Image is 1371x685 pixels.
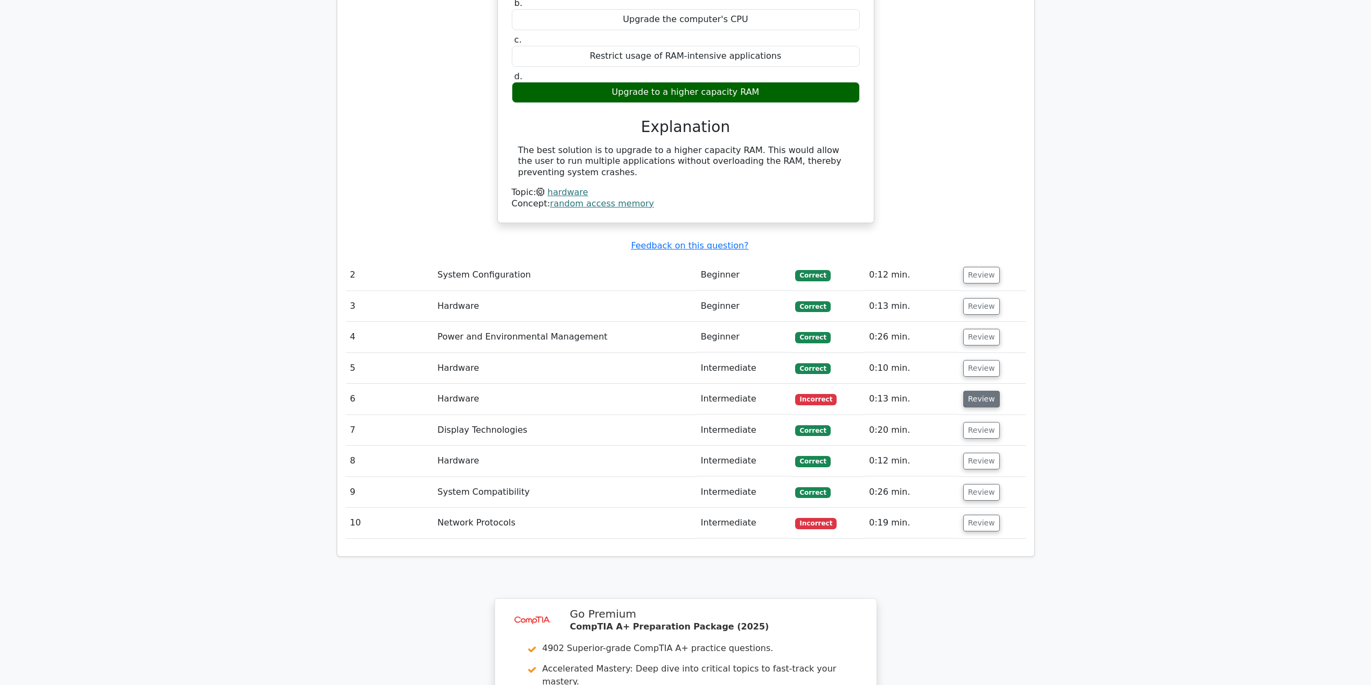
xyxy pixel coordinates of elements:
h3: Explanation [518,118,853,136]
td: Power and Environmental Management [433,322,697,352]
td: 0:12 min. [865,446,958,476]
span: Correct [795,487,830,498]
td: Intermediate [697,415,791,446]
td: 4 [346,322,434,352]
button: Review [963,422,1000,439]
td: Beginner [697,291,791,322]
span: Correct [795,456,830,467]
button: Review [963,267,1000,283]
td: Hardware [433,446,697,476]
span: Correct [795,363,830,374]
td: 0:10 min. [865,353,958,384]
div: Restrict usage of RAM-intensive applications [512,46,860,67]
td: 0:13 min. [865,384,958,414]
td: Hardware [433,384,697,414]
td: 0:19 min. [865,508,958,538]
td: Intermediate [697,446,791,476]
td: 5 [346,353,434,384]
td: 0:26 min. [865,322,958,352]
span: Incorrect [795,518,837,529]
span: Correct [795,301,830,312]
td: Beginner [697,260,791,290]
td: Network Protocols [433,508,697,538]
td: Intermediate [697,477,791,508]
div: Concept: [512,198,860,210]
a: random access memory [550,198,654,209]
span: c. [514,34,522,45]
td: Intermediate [697,353,791,384]
td: 0:12 min. [865,260,958,290]
td: System Compatibility [433,477,697,508]
button: Review [963,484,1000,501]
span: Correct [795,332,830,343]
td: 0:26 min. [865,477,958,508]
td: 7 [346,415,434,446]
td: Hardware [433,291,697,322]
td: 0:20 min. [865,415,958,446]
td: 10 [346,508,434,538]
span: Correct [795,270,830,281]
button: Review [963,453,1000,469]
td: System Configuration [433,260,697,290]
span: d. [514,71,523,81]
div: The best solution is to upgrade to a higher capacity RAM. This would allow the user to run multip... [518,145,853,178]
button: Review [963,391,1000,407]
td: Intermediate [697,508,791,538]
td: Hardware [433,353,697,384]
a: hardware [547,187,588,197]
div: Topic: [512,187,860,198]
td: 0:13 min. [865,291,958,322]
button: Review [963,515,1000,531]
td: 6 [346,384,434,414]
span: Incorrect [795,394,837,405]
td: Display Technologies [433,415,697,446]
td: 2 [346,260,434,290]
div: Upgrade the computer's CPU [512,9,860,30]
a: Feedback on this question? [631,240,748,251]
span: Correct [795,425,830,436]
td: 3 [346,291,434,322]
div: Upgrade to a higher capacity RAM [512,82,860,103]
td: Intermediate [697,384,791,414]
button: Review [963,360,1000,377]
button: Review [963,329,1000,345]
td: 8 [346,446,434,476]
button: Review [963,298,1000,315]
td: 9 [346,477,434,508]
td: Beginner [697,322,791,352]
